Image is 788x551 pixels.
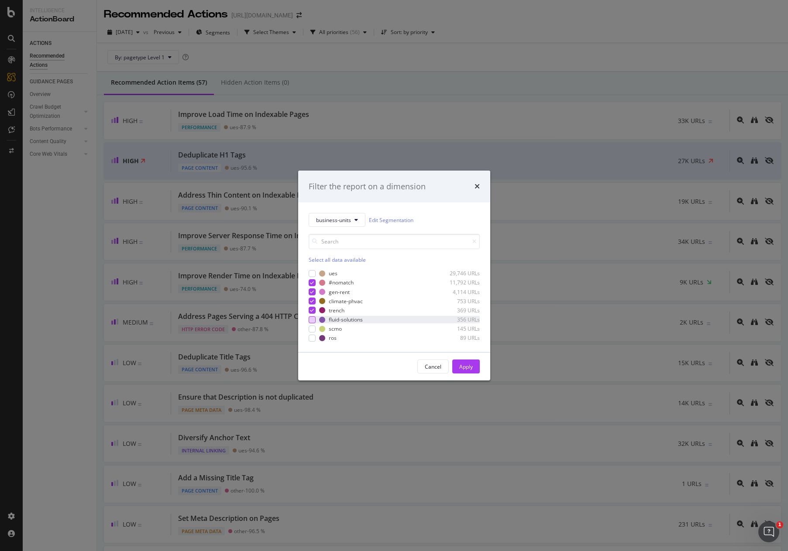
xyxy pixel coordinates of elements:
[316,216,351,224] span: business-units
[329,316,363,323] div: fluid-solutions
[459,363,473,370] div: Apply
[425,363,441,370] div: Cancel
[437,279,480,287] div: 11,792 URLs
[329,334,337,342] div: ros
[417,359,449,373] button: Cancel
[329,325,342,332] div: scmo
[309,234,480,249] input: Search
[776,521,783,528] span: 1
[437,298,480,305] div: 753 URLs
[452,359,480,373] button: Apply
[437,325,480,332] div: 145 URLs
[437,270,480,277] div: 29,746 URLs
[437,288,480,296] div: 4,114 URLs
[329,288,350,296] div: gen-rent
[475,181,480,192] div: times
[309,181,426,192] div: Filter the report on a dimension
[309,213,365,227] button: business-units
[309,256,480,264] div: Select all data available
[298,171,490,381] div: modal
[369,216,413,225] a: Edit Segmentation
[437,334,480,342] div: 89 URLs
[329,270,337,277] div: ues
[329,279,354,287] div: #nomatch
[329,307,344,314] div: trench
[437,316,480,323] div: 356 URLs
[329,298,363,305] div: climate-phvac
[758,521,779,542] iframe: Intercom live chat
[437,307,480,314] div: 369 URLs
